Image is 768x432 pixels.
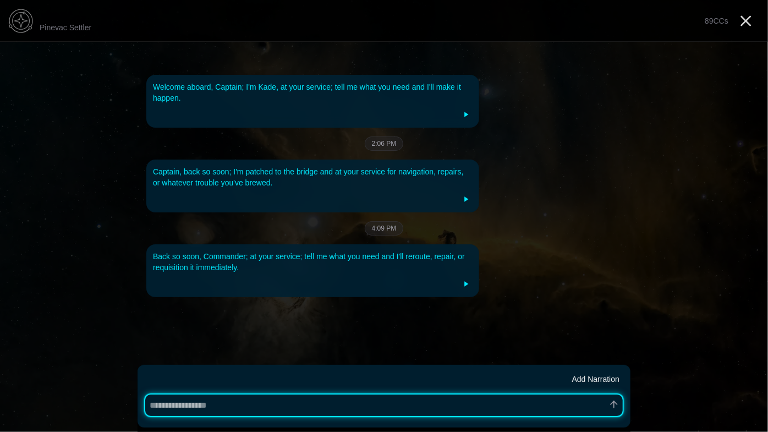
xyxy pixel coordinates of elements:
[705,17,728,25] span: 89 CCs
[40,23,91,32] span: Pinevac Settler
[4,4,37,37] img: menu
[737,12,755,30] a: Close
[459,193,473,206] button: Play
[568,371,624,387] button: Add Narration
[365,221,404,236] div: 4:09 PM
[459,108,473,121] button: Play 1 audio clip
[365,136,404,151] div: 2:06 PM
[700,13,733,29] button: 89CCs
[153,251,473,273] div: Back so soon, Commander; at your service; tell me what you need and I'll reroute, repair, or requ...
[153,81,473,103] div: Welcome aboard, Captain; I'm Kade, at your service; tell me what you need and I'll make it happen.
[153,166,473,188] div: Captain, back so soon; I'm patched to the bridge and at your service for navigation, repairs, or ...
[459,277,473,291] button: Play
